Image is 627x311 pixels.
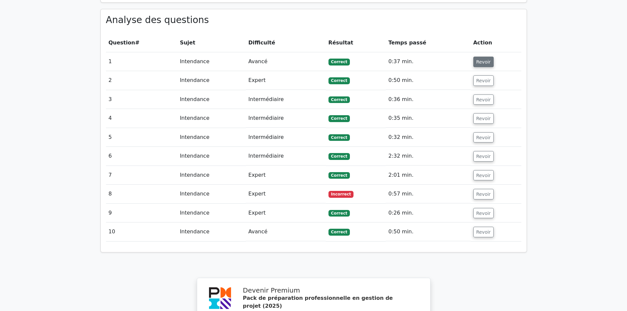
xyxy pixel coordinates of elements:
[248,153,284,159] font: Intermédiaire
[180,228,209,235] font: Intendance
[388,153,413,159] font: 2:32 min.
[473,75,494,86] button: Revoir
[331,97,347,102] font: Correct
[473,57,494,67] button: Revoir
[180,77,209,83] font: Intendance
[331,78,347,83] font: Correct
[331,173,347,178] font: Correct
[473,189,494,199] button: Revoir
[248,210,266,216] font: Expert
[248,39,275,46] font: Difficulté
[473,151,494,162] button: Revoir
[476,135,491,140] font: Revoir
[248,115,284,121] font: Intermédiaire
[109,153,112,159] font: 6
[106,14,209,25] font: Analyse des questions
[473,170,494,181] button: Revoir
[248,134,284,140] font: Intermédiaire
[476,59,491,65] font: Revoir
[180,39,195,46] font: Sujet
[331,192,351,196] font: Incorrect
[109,191,112,197] font: 8
[109,115,112,121] font: 4
[388,191,413,197] font: 0:57 min.
[180,115,209,121] font: Intendance
[328,39,353,46] font: Résultat
[476,229,491,235] font: Revoir
[388,77,413,83] font: 0:50 min.
[476,97,491,102] font: Revoir
[109,96,112,102] font: 3
[476,116,491,121] font: Revoir
[473,208,494,219] button: Revoir
[388,228,413,235] font: 0:50 min.
[388,115,413,121] font: 0:35 min.
[109,228,115,235] font: 10
[109,58,112,65] font: 1
[473,39,492,46] font: Action
[180,172,209,178] font: Intendance
[473,94,494,105] button: Revoir
[331,154,347,159] font: Correct
[476,210,491,216] font: Revoir
[109,134,112,140] font: 5
[180,153,209,159] font: Intendance
[135,39,139,46] font: #
[109,77,112,83] font: 2
[248,96,284,102] font: Intermédiaire
[331,135,347,140] font: Correct
[248,77,266,83] font: Expert
[388,39,426,46] font: Temps passé
[473,132,494,143] button: Revoir
[180,210,209,216] font: Intendance
[388,172,413,178] font: 2:01 min.
[248,172,266,178] font: Expert
[180,134,209,140] font: Intendance
[248,191,266,197] font: Expert
[331,60,347,64] font: Correct
[476,172,491,178] font: Revoir
[388,134,413,140] font: 0:32 min.
[331,230,347,234] font: Correct
[180,96,209,102] font: Intendance
[331,116,347,121] font: Correct
[248,58,268,65] font: Avancé
[473,113,494,124] button: Revoir
[388,96,413,102] font: 0:36 min.
[476,192,491,197] font: Revoir
[109,39,135,46] font: Question
[180,58,209,65] font: Intendance
[476,154,491,159] font: Revoir
[388,210,413,216] font: 0:26 min.
[109,210,112,216] font: 9
[248,228,268,235] font: Avancé
[473,227,494,237] button: Revoir
[388,58,413,65] font: 0:37 min.
[476,78,491,83] font: Revoir
[331,211,347,216] font: Correct
[180,191,209,197] font: Intendance
[109,172,112,178] font: 7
